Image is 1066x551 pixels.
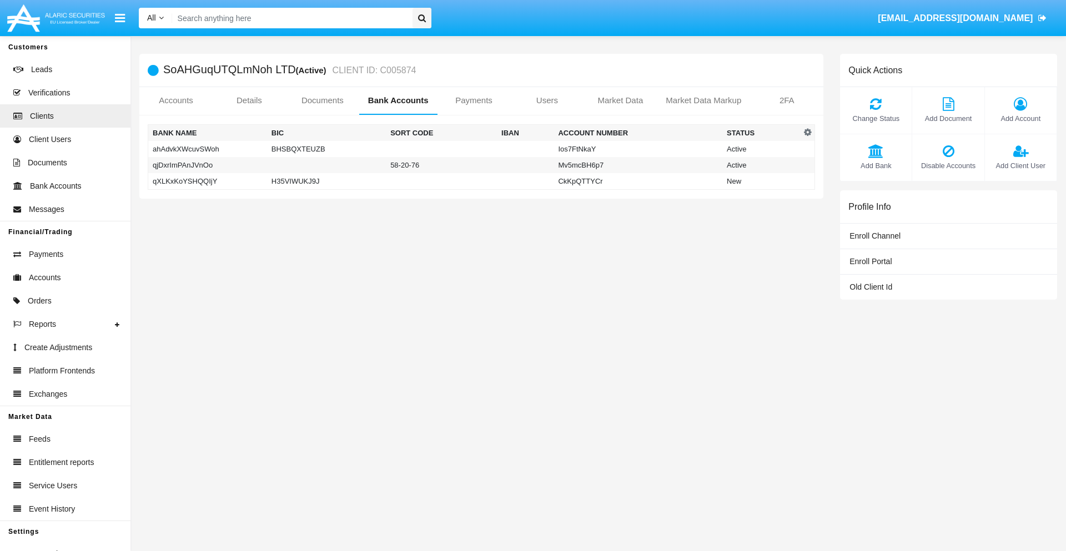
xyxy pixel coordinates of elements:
span: Event History [29,503,75,515]
span: Platform Frontends [29,365,95,377]
span: Messages [29,204,64,215]
span: Payments [29,249,63,260]
td: Active [722,157,801,173]
div: (Active) [296,64,330,77]
span: Create Adjustments [24,342,92,353]
a: Accounts [139,87,213,114]
small: CLIENT ID: C005874 [330,66,416,75]
input: Search [172,8,409,28]
span: Add Account [990,113,1051,124]
span: Enroll Portal [849,257,892,266]
th: Account Number [554,125,722,141]
th: BIC [267,125,386,141]
span: Add Client User [990,160,1051,171]
td: Mv5mcBH6p7 [554,157,722,173]
span: Service Users [29,480,77,492]
a: [EMAIL_ADDRESS][DOMAIN_NAME] [873,3,1052,34]
span: [EMAIL_ADDRESS][DOMAIN_NAME] [878,13,1033,23]
th: Sort Code [386,125,497,141]
td: CkKpQTTYCr [554,173,722,190]
td: BHSBQXTEUZB [267,141,386,157]
span: Add Bank [846,160,906,171]
span: Documents [28,157,67,169]
span: Disable Accounts [918,160,978,171]
span: Accounts [29,272,61,284]
span: All [147,13,156,22]
a: Documents [286,87,359,114]
span: Orders [28,295,52,307]
a: Market Data [584,87,657,114]
h6: Quick Actions [848,65,902,75]
td: ahAdvkXWcuvSWoh [148,141,267,157]
th: Status [722,125,801,141]
a: All [139,12,172,24]
span: Enroll Channel [849,231,901,240]
span: Old Client Id [849,282,892,291]
span: Add Document [918,113,978,124]
span: Entitlement reports [29,457,94,468]
span: Feeds [29,433,51,445]
h5: SoAHGuqUTQLmNoh LTD [163,64,416,77]
td: qjDxrImPAnJVnOo [148,157,267,173]
a: Details [213,87,286,114]
span: Client Users [29,134,71,145]
th: Bank Name [148,125,267,141]
a: Payments [438,87,511,114]
span: Leads [31,64,52,75]
a: Bank Accounts [359,87,438,114]
td: Active [722,141,801,157]
span: Exchanges [29,388,67,400]
img: Logo image [6,2,107,34]
span: Verifications [28,87,70,99]
td: qXLKxKoYSHQQIjY [148,173,267,190]
th: IBAN [497,125,554,141]
a: Users [510,87,584,114]
a: 2FA [750,87,823,114]
span: Bank Accounts [30,180,82,192]
td: H35VIWUKJ9J [267,173,386,190]
td: Ios7FtNkaY [554,141,722,157]
span: Reports [29,319,56,330]
h6: Profile Info [848,201,891,212]
span: Change Status [846,113,906,124]
span: Clients [30,110,54,122]
a: Market Data Markup [657,87,750,114]
td: 58-20-76 [386,157,497,173]
td: New [722,173,801,190]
